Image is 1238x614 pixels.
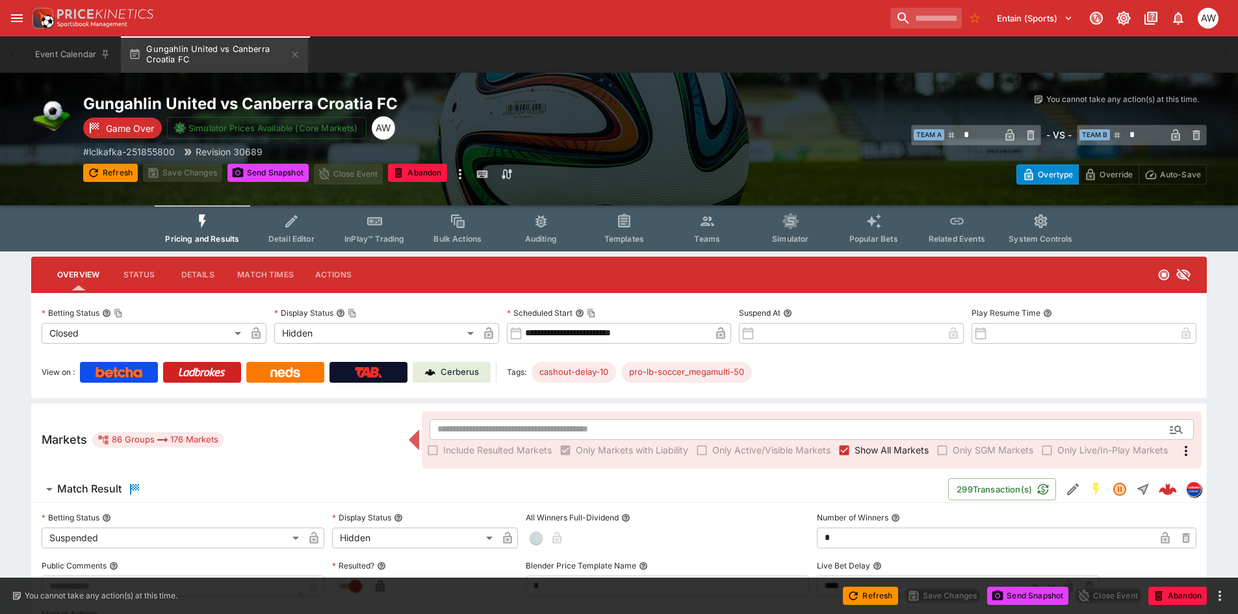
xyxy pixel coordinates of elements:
[355,367,382,377] img: TabNZ
[1046,94,1199,105] p: You cannot take any action(s) at this time.
[1016,164,1079,185] button: Overtype
[1212,588,1228,604] button: more
[29,5,55,31] img: PriceKinetics Logo
[165,234,239,244] span: Pricing and Results
[1038,168,1073,181] p: Overtype
[178,367,226,377] img: Ladbrokes
[227,164,309,182] button: Send Snapshot
[31,476,948,502] button: Match Result
[849,234,898,244] span: Popular Bets
[604,234,644,244] span: Templates
[110,259,168,290] button: Status
[1009,234,1072,244] span: System Controls
[109,561,118,570] button: Public Comments
[1159,480,1177,498] div: f37d8d40-f7b2-4b29-afb5-fdc41da9882e
[739,307,780,318] p: Suspend At
[964,8,985,29] button: No Bookmarks
[507,307,573,318] p: Scheduled Start
[1198,8,1219,29] div: Ayden Walker
[394,513,403,522] button: Display Status
[1043,309,1052,318] button: Play Resume Time
[274,323,478,344] div: Hidden
[1167,6,1190,30] button: Notifications
[817,512,888,523] p: Number of Winners
[621,366,752,379] span: pro-lb-soccer_megamulti-50
[621,362,752,383] div: Betting Target: cerberus
[525,234,557,244] span: Auditing
[196,145,263,159] p: Revision 30689
[507,362,526,383] label: Tags:
[102,513,111,522] button: Betting Status
[443,443,552,457] span: Include Resulted Markets
[1085,478,1108,501] button: SGM Enabled
[42,560,107,571] p: Public Comments
[452,164,468,185] button: more
[1079,129,1110,140] span: Team B
[817,560,870,571] p: Live Bet Delay
[1112,6,1135,30] button: Toggle light/dark mode
[332,512,391,523] p: Display Status
[42,323,246,344] div: Closed
[873,561,882,570] button: Live Bet Delay
[575,309,584,318] button: Scheduled StartCopy To Clipboard
[42,432,87,447] h5: Markets
[348,309,357,318] button: Copy To Clipboard
[1016,164,1207,185] div: Start From
[1176,267,1191,283] svg: Hidden
[532,362,616,383] div: Betting Target: cerberus
[332,528,497,548] div: Hidden
[332,560,374,571] p: Resulted?
[42,307,99,318] p: Betting Status
[42,512,99,523] p: Betting Status
[1046,128,1072,142] h6: - VS -
[25,590,177,602] p: You cannot take any action(s) at this time.
[890,8,962,29] input: search
[772,234,808,244] span: Simulator
[621,513,630,522] button: All Winners Full-Dividend
[953,443,1033,457] span: Only SGM Markets
[1108,478,1131,501] button: Suspended
[972,307,1040,318] p: Play Resume Time
[576,443,688,457] span: Only Markets with Liability
[1155,476,1181,502] a: f37d8d40-f7b2-4b29-afb5-fdc41da9882e
[989,8,1081,29] button: Select Tenant
[1178,443,1194,459] svg: More
[712,443,831,457] span: Only Active/Visible Markets
[106,122,154,135] p: Game Over
[855,443,929,457] span: Show All Markets
[388,166,446,179] span: Mark an event as closed and abandoned.
[587,309,596,318] button: Copy To Clipboard
[83,164,138,182] button: Refresh
[97,432,218,448] div: 86 Groups 176 Markets
[372,116,395,140] div: Ayden Walker
[929,234,985,244] span: Related Events
[83,145,175,159] p: Copy To Clipboard
[388,164,446,182] button: Abandon
[1160,168,1201,181] p: Auto-Save
[1061,478,1085,501] button: Edit Detail
[57,9,153,19] img: PriceKinetics
[270,367,300,377] img: Neds
[42,362,75,383] label: View on :
[433,234,482,244] span: Bulk Actions
[42,528,303,548] div: Suspended
[114,309,123,318] button: Copy To Clipboard
[441,366,479,379] p: Cerberus
[1186,481,1202,497] div: lclkafka
[167,117,367,139] button: Simulator Prices Available (Core Markets)
[948,478,1056,500] button: 299Transaction(s)
[783,309,792,318] button: Suspend At
[1165,418,1188,441] button: Open
[413,362,491,383] a: Cerberus
[1159,480,1177,498] img: logo-cerberus--red.svg
[102,309,111,318] button: Betting StatusCopy To Clipboard
[121,36,308,73] button: Gungahlin United vs Canberra Croatia FC
[639,561,648,570] button: Blender Price Template Name
[96,367,142,377] img: Betcha
[268,234,315,244] span: Detail Editor
[155,205,1083,251] div: Event type filters
[843,587,897,605] button: Refresh
[1187,482,1201,496] img: lclkafka
[377,561,386,570] button: Resulted?
[57,482,122,496] h6: Match Result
